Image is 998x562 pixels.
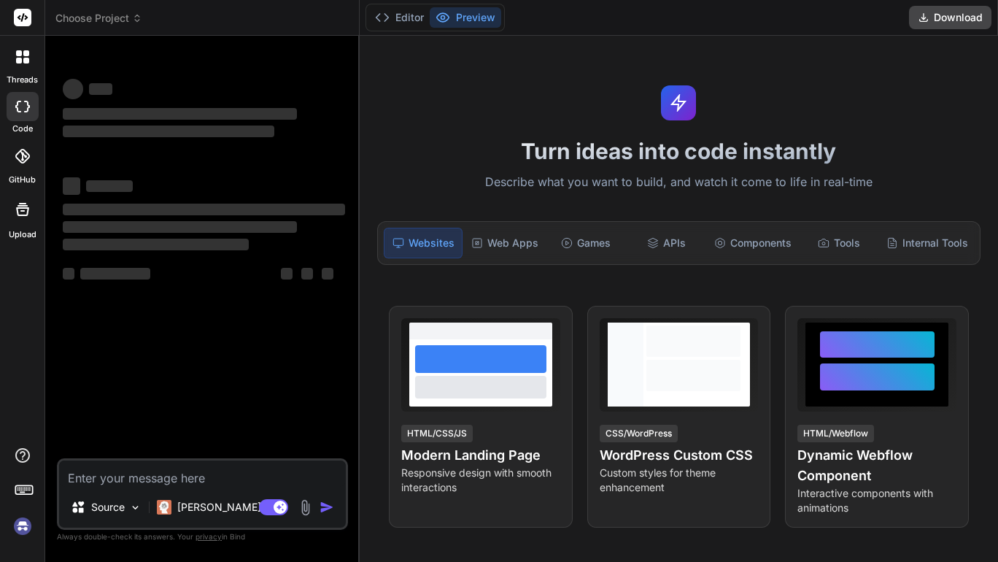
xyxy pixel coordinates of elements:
span: ‌ [89,83,112,95]
span: ‌ [63,268,74,280]
div: Components [708,228,797,258]
p: [PERSON_NAME] 4 S.. [177,500,286,515]
button: Editor [369,7,430,28]
img: signin [10,514,35,539]
span: ‌ [63,239,249,250]
p: Source [91,500,125,515]
label: GitHub [9,174,36,186]
span: ‌ [63,126,274,137]
div: Web Apps [465,228,544,258]
span: ‌ [80,268,150,280]
label: Upload [9,228,36,241]
div: Games [547,228,624,258]
img: attachment [297,499,314,516]
span: ‌ [63,221,297,233]
span: ‌ [281,268,293,280]
p: Responsive design with smooth interactions [401,466,560,495]
p: Describe what you want to build, and watch it come to life in real-time [368,173,989,192]
span: ‌ [63,108,297,120]
button: Download [909,6,991,29]
div: CSS/WordPress [600,425,678,442]
h4: WordPress Custom CSS [600,445,759,466]
span: ‌ [322,268,333,280]
span: privacy [196,532,222,541]
label: threads [7,74,38,86]
span: ‌ [63,79,83,99]
p: Interactive components with animations [797,486,956,515]
span: Choose Project [55,11,142,26]
img: icon [320,500,334,515]
img: Claude 4 Sonnet [157,500,171,515]
span: ‌ [86,180,133,192]
img: Pick Models [129,501,142,514]
div: Internal Tools [881,228,974,258]
p: Always double-check its answers. Your in Bind [57,530,348,544]
span: ‌ [63,177,80,195]
div: Tools [800,228,878,258]
label: code [12,123,33,135]
h1: Turn ideas into code instantly [368,138,989,164]
h4: Dynamic Webflow Component [797,445,956,486]
div: HTML/Webflow [797,425,874,442]
span: ‌ [63,204,345,215]
div: Websites [384,228,463,258]
h4: Modern Landing Page [401,445,560,466]
p: Custom styles for theme enhancement [600,466,759,495]
button: Preview [430,7,501,28]
div: HTML/CSS/JS [401,425,473,442]
span: ‌ [301,268,313,280]
div: APIs [627,228,705,258]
